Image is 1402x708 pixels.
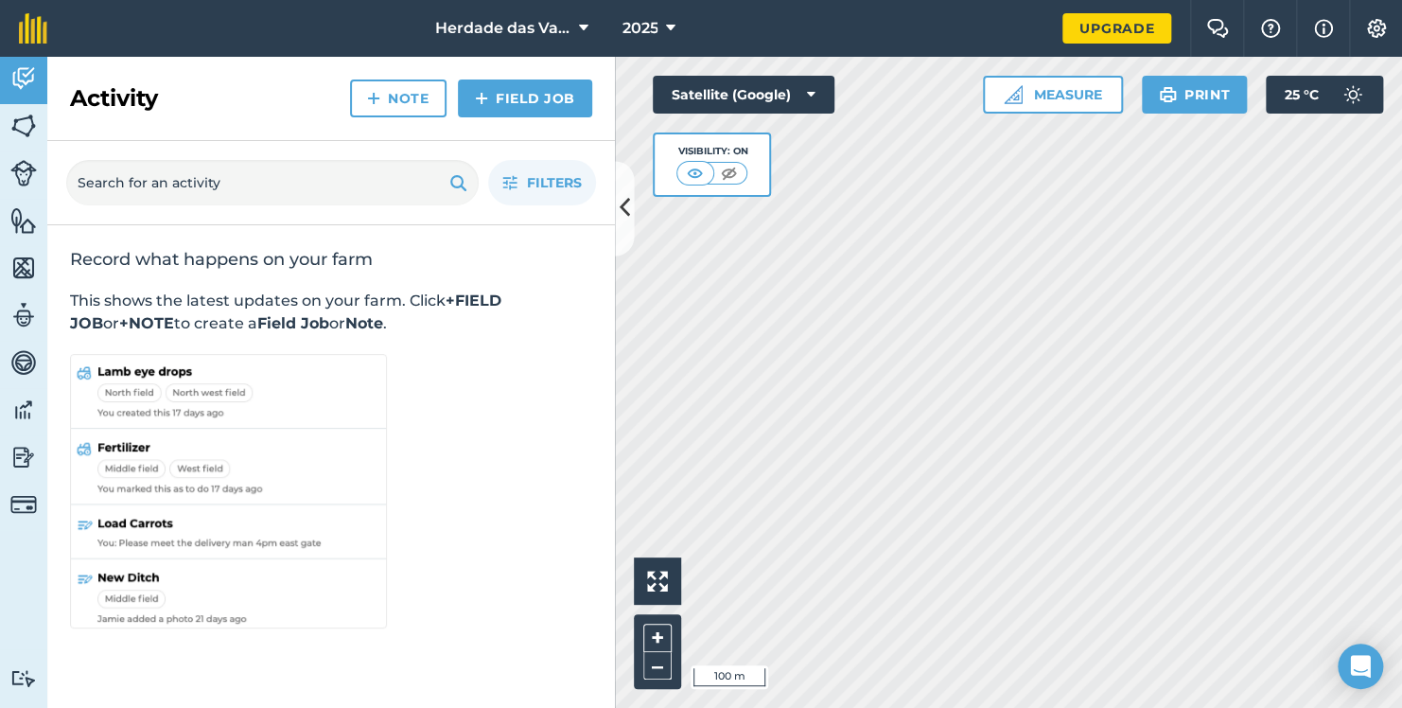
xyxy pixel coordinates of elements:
[10,669,37,687] img: svg+xml;base64,PD94bWwgdmVyc2lvbj0iMS4wIiBlbmNvZGluZz0idXRmLTgiPz4KPCEtLSBHZW5lcmF0b3I6IEFkb2JlIE...
[1004,85,1023,104] img: Ruler icon
[1206,19,1229,38] img: Two speech bubbles overlapping with the left bubble in the forefront
[1062,13,1171,44] a: Upgrade
[488,160,596,205] button: Filters
[1365,19,1388,38] img: A cog icon
[119,314,174,332] strong: +NOTE
[643,624,672,652] button: +
[643,652,672,680] button: –
[66,160,479,205] input: Search for an activity
[19,13,47,44] img: fieldmargin Logo
[257,314,329,332] strong: Field Job
[1142,76,1248,114] button: Print
[367,87,380,110] img: svg+xml;base64,PHN2ZyB4bWxucz0iaHR0cDovL3d3dy53My5vcmcvMjAwMC9zdmciIHdpZHRoPSIxNCIgaGVpZ2h0PSIyNC...
[1266,76,1383,114] button: 25 °C
[10,64,37,93] img: svg+xml;base64,PD94bWwgdmVyc2lvbj0iMS4wIiBlbmNvZGluZz0idXRmLTgiPz4KPCEtLSBHZW5lcmF0b3I6IEFkb2JlIE...
[653,76,834,114] button: Satellite (Google)
[10,112,37,140] img: svg+xml;base64,PHN2ZyB4bWxucz0iaHR0cDovL3d3dy53My5vcmcvMjAwMC9zdmciIHdpZHRoPSI1NiIgaGVpZ2h0PSI2MC...
[10,348,37,377] img: svg+xml;base64,PD94bWwgdmVyc2lvbj0iMS4wIiBlbmNvZGluZz0idXRmLTgiPz4KPCEtLSBHZW5lcmF0b3I6IEFkb2JlIE...
[676,144,748,159] div: Visibility: On
[1334,76,1372,114] img: svg+xml;base64,PD94bWwgdmVyc2lvbj0iMS4wIiBlbmNvZGluZz0idXRmLTgiPz4KPCEtLSBHZW5lcmF0b3I6IEFkb2JlIE...
[622,17,657,40] span: 2025
[683,164,707,183] img: svg+xml;base64,PHN2ZyB4bWxucz0iaHR0cDovL3d3dy53My5vcmcvMjAwMC9zdmciIHdpZHRoPSI1MCIgaGVpZ2h0PSI0MC...
[475,87,488,110] img: svg+xml;base64,PHN2ZyB4bWxucz0iaHR0cDovL3d3dy53My5vcmcvMjAwMC9zdmciIHdpZHRoPSIxNCIgaGVpZ2h0PSIyNC...
[350,80,447,117] a: Note
[434,17,570,40] span: Herdade das Valadas
[527,172,582,193] span: Filters
[10,206,37,235] img: svg+xml;base64,PHN2ZyB4bWxucz0iaHR0cDovL3d3dy53My5vcmcvMjAwMC9zdmciIHdpZHRoPSI1NiIgaGVpZ2h0PSI2MC...
[10,491,37,518] img: svg+xml;base64,PD94bWwgdmVyc2lvbj0iMS4wIiBlbmNvZGluZz0idXRmLTgiPz4KPCEtLSBHZW5lcmF0b3I6IEFkb2JlIE...
[1338,644,1383,689] div: Open Intercom Messenger
[70,248,592,271] h2: Record what happens on your farm
[983,76,1123,114] button: Measure
[10,443,37,471] img: svg+xml;base64,PD94bWwgdmVyc2lvbj0iMS4wIiBlbmNvZGluZz0idXRmLTgiPz4KPCEtLSBHZW5lcmF0b3I6IEFkb2JlIE...
[1285,76,1319,114] span: 25 ° C
[647,571,668,592] img: Four arrows, one pointing top left, one top right, one bottom right and the last bottom left
[1159,83,1177,106] img: svg+xml;base64,PHN2ZyB4bWxucz0iaHR0cDovL3d3dy53My5vcmcvMjAwMC9zdmciIHdpZHRoPSIxOSIgaGVpZ2h0PSIyNC...
[449,171,467,194] img: svg+xml;base64,PHN2ZyB4bWxucz0iaHR0cDovL3d3dy53My5vcmcvMjAwMC9zdmciIHdpZHRoPSIxOSIgaGVpZ2h0PSIyNC...
[1259,19,1282,38] img: A question mark icon
[70,83,158,114] h2: Activity
[10,254,37,282] img: svg+xml;base64,PHN2ZyB4bWxucz0iaHR0cDovL3d3dy53My5vcmcvMjAwMC9zdmciIHdpZHRoPSI1NiIgaGVpZ2h0PSI2MC...
[717,164,741,183] img: svg+xml;base64,PHN2ZyB4bWxucz0iaHR0cDovL3d3dy53My5vcmcvMjAwMC9zdmciIHdpZHRoPSI1MCIgaGVpZ2h0PSI0MC...
[10,301,37,329] img: svg+xml;base64,PD94bWwgdmVyc2lvbj0iMS4wIiBlbmNvZGluZz0idXRmLTgiPz4KPCEtLSBHZW5lcmF0b3I6IEFkb2JlIE...
[458,80,592,117] a: Field Job
[10,396,37,424] img: svg+xml;base64,PD94bWwgdmVyc2lvbj0iMS4wIiBlbmNvZGluZz0idXRmLTgiPz4KPCEtLSBHZW5lcmF0b3I6IEFkb2JlIE...
[10,160,37,186] img: svg+xml;base64,PD94bWwgdmVyc2lvbj0iMS4wIiBlbmNvZGluZz0idXRmLTgiPz4KPCEtLSBHZW5lcmF0b3I6IEFkb2JlIE...
[1314,17,1333,40] img: svg+xml;base64,PHN2ZyB4bWxucz0iaHR0cDovL3d3dy53My5vcmcvMjAwMC9zdmciIHdpZHRoPSIxNyIgaGVpZ2h0PSIxNy...
[70,290,592,335] p: This shows the latest updates on your farm. Click or to create a or .
[345,314,383,332] strong: Note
